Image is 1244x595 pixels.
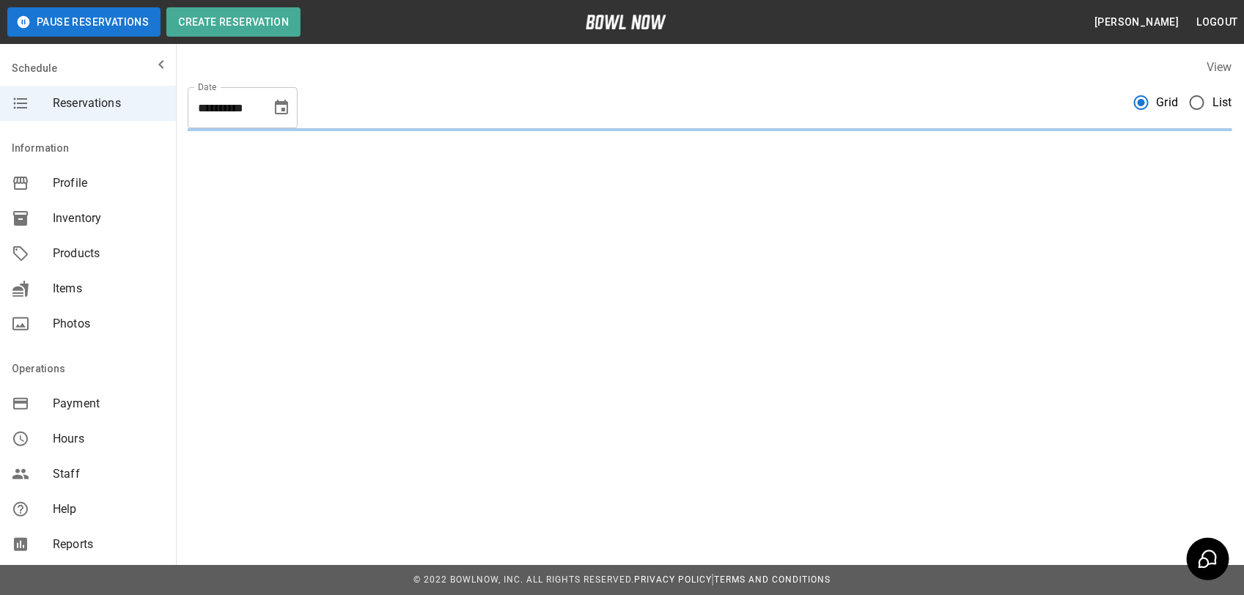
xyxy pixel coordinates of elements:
[1207,60,1232,74] label: View
[53,430,164,448] span: Hours
[1157,94,1179,111] span: Grid
[1212,94,1232,111] span: List
[586,15,666,29] img: logo
[714,574,831,585] a: Terms and Conditions
[7,7,161,37] button: Pause Reservations
[53,500,164,518] span: Help
[53,174,164,192] span: Profile
[53,315,164,333] span: Photos
[53,395,164,413] span: Payment
[267,93,296,122] button: Choose date, selected date is Sep 28, 2025
[53,95,164,112] span: Reservations
[53,536,164,553] span: Reports
[53,245,164,262] span: Products
[166,7,301,37] button: Create Reservation
[1089,9,1185,36] button: [PERSON_NAME]
[413,574,634,585] span: © 2022 BowlNow, Inc. All Rights Reserved.
[53,210,164,227] span: Inventory
[634,574,712,585] a: Privacy Policy
[53,280,164,297] span: Items
[1191,9,1244,36] button: Logout
[53,465,164,483] span: Staff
